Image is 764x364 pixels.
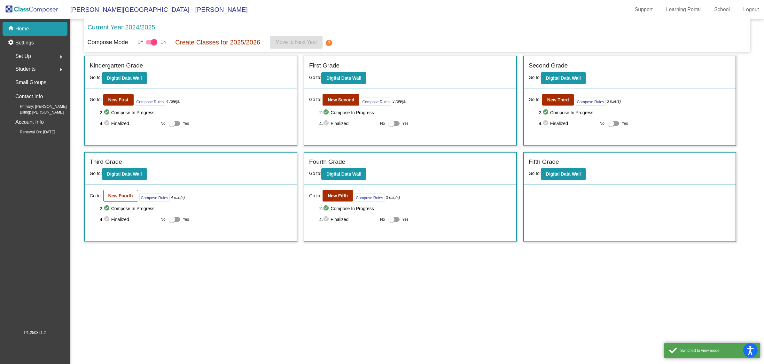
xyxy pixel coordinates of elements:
button: New Fifth [323,190,353,202]
label: Fifth Grade [529,157,559,167]
button: Move to Next Year [270,36,323,49]
a: School [709,4,735,15]
span: Go to: [90,171,102,176]
label: Second Grade [529,61,568,70]
span: Yes [402,216,409,223]
span: Off [137,39,143,45]
button: New Fourth [103,190,138,202]
span: Move to Next Year [275,39,317,45]
span: Go to: [90,75,102,80]
span: 4. Finalized [319,216,377,223]
span: 2. Compose In Progress [319,109,511,116]
button: Compose Rules [575,98,605,106]
span: [PERSON_NAME][GEOGRAPHIC_DATA] - [PERSON_NAME] [64,4,248,15]
p: Contact Info [15,92,43,101]
button: Digital Data Wall [102,72,147,84]
b: Digital Data Wall [107,75,142,81]
span: 2. Compose In Progress [539,109,731,116]
span: No [600,121,604,126]
mat-icon: check_circle [323,205,331,212]
i: 3 rule(s) [392,99,406,104]
span: 4. Finalized [539,120,596,127]
p: Small Groups [15,78,46,87]
label: Third Grade [90,157,122,167]
span: Go to: [309,75,321,80]
button: Compose Rules [361,98,391,106]
mat-icon: check_circle [542,120,550,127]
button: Digital Data Wall [102,168,147,180]
span: Set Up [15,52,31,61]
button: Digital Data Wall [541,72,586,84]
div: Switched to view mode [680,348,755,353]
span: Go to: [529,96,541,103]
b: New Fourth [108,193,133,198]
span: Primary: [PERSON_NAME] [10,104,67,109]
span: Yes [183,216,189,223]
button: New Third [542,94,574,106]
p: Current Year 2024/2025 [87,22,155,32]
button: Digital Data Wall [321,168,366,180]
span: No [380,121,385,126]
label: Fourth Grade [309,157,345,167]
mat-icon: check_circle [323,120,331,127]
span: 2. Compose In Progress [319,205,511,212]
mat-icon: arrow_right [57,53,65,61]
label: First Grade [309,61,339,70]
b: New Second [328,97,354,102]
i: 4 rule(s) [166,99,180,104]
span: No [160,121,165,126]
mat-icon: check_circle [323,109,331,116]
span: Go to: [90,96,102,103]
span: Students [15,65,35,74]
b: New Fifth [328,193,348,198]
mat-icon: check_circle [104,216,111,223]
a: Learning Portal [661,4,706,15]
span: 4. Finalized [100,216,157,223]
b: New Third [547,97,569,102]
span: Go to: [529,75,541,80]
span: Yes [402,120,409,127]
span: Go to: [309,171,321,176]
button: Compose Rules [354,194,385,202]
p: Settings [15,39,34,47]
button: Compose Rules [139,194,170,202]
p: Compose Mode [87,38,128,47]
button: Digital Data Wall [321,72,366,84]
mat-icon: check_circle [104,109,111,116]
span: 4. Finalized [319,120,377,127]
span: 2. Compose In Progress [100,205,292,212]
mat-icon: check_circle [104,205,111,212]
button: New Second [323,94,359,106]
span: Go to: [309,193,321,199]
a: Logout [738,4,764,15]
mat-icon: arrow_right [57,66,65,74]
label: Kindergarten Grade [90,61,143,70]
b: Digital Data Wall [326,171,361,177]
i: 3 rule(s) [607,99,621,104]
b: Digital Data Wall [107,171,142,177]
mat-icon: settings [8,39,15,47]
span: On [160,39,166,45]
span: Go to: [309,96,321,103]
span: 2. Compose In Progress [100,109,292,116]
b: Digital Data Wall [546,75,581,81]
button: Compose Rules [135,98,165,106]
span: Billing: [PERSON_NAME] [10,109,64,115]
b: Digital Data Wall [326,75,361,81]
b: New First [108,97,129,102]
button: Digital Data Wall [541,168,586,180]
mat-icon: home [8,25,15,33]
p: Home [15,25,29,33]
span: Yes [183,120,189,127]
span: 4. Finalized [100,120,157,127]
span: No [160,217,165,222]
i: 4 rule(s) [171,195,185,201]
span: Renewal On: [DATE] [10,129,55,135]
p: Create Classes for 2025/2026 [175,37,260,47]
mat-icon: check_circle [323,216,331,223]
i: 3 rule(s) [386,195,400,201]
mat-icon: check_circle [104,120,111,127]
span: Yes [622,120,628,127]
p: Account Info [15,118,44,127]
mat-icon: help [325,39,333,47]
